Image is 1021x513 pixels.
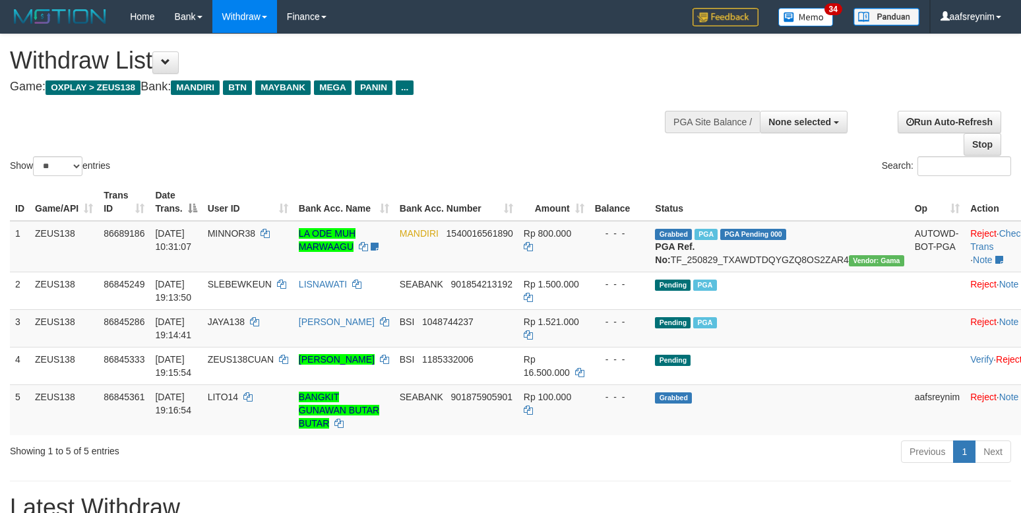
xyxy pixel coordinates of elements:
[910,221,965,272] td: AUTOWD-BOT-PGA
[655,280,691,291] span: Pending
[898,111,1001,133] a: Run Auto-Refresh
[299,317,375,327] a: [PERSON_NAME]
[953,440,975,463] a: 1
[30,347,98,384] td: ZEUS138
[999,279,1019,289] a: Note
[10,309,30,347] td: 3
[524,392,571,402] span: Rp 100.000
[30,272,98,309] td: ZEUS138
[10,221,30,272] td: 1
[400,317,415,327] span: BSI
[973,255,993,265] a: Note
[849,255,904,266] span: Vendor URL: https://trx31.1velocity.biz
[10,439,416,458] div: Showing 1 to 5 of 5 entries
[524,279,579,289] span: Rp 1.500.000
[10,272,30,309] td: 2
[824,3,842,15] span: 34
[999,317,1019,327] a: Note
[964,133,1001,156] a: Stop
[208,228,255,239] span: MINNOR38
[171,80,220,95] span: MANDIRI
[10,183,30,221] th: ID
[451,279,512,289] span: Copy 901854213192 to clipboard
[665,111,760,133] div: PGA Site Balance /
[299,354,375,365] a: [PERSON_NAME]
[970,392,997,402] a: Reject
[595,353,645,366] div: - - -
[970,317,997,327] a: Reject
[655,355,691,366] span: Pending
[650,183,909,221] th: Status
[299,279,347,289] a: LISNAWATI
[104,392,144,402] span: 86845361
[422,354,474,365] span: Copy 1185332006 to clipboard
[655,317,691,328] span: Pending
[970,228,997,239] a: Reject
[901,440,954,463] a: Previous
[778,8,834,26] img: Button%20Memo.svg
[882,156,1011,176] label: Search:
[10,384,30,435] td: 5
[155,392,191,415] span: [DATE] 19:16:54
[400,279,443,289] span: SEABANK
[760,111,848,133] button: None selected
[355,80,392,95] span: PANIN
[30,183,98,221] th: Game/API: activate to sort column ascending
[10,156,110,176] label: Show entries
[104,228,144,239] span: 86689186
[400,392,443,402] span: SEABANK
[451,392,512,402] span: Copy 901875905901 to clipboard
[650,221,909,272] td: TF_250829_TXAWDTDQYGZQ8OS2ZAR4
[30,309,98,347] td: ZEUS138
[693,8,758,26] img: Feedback.jpg
[693,280,716,291] span: Marked by aafkaynarin
[10,47,667,74] h1: Withdraw List
[294,183,394,221] th: Bank Acc. Name: activate to sort column ascending
[693,317,716,328] span: Marked by aafnoeunsreypich
[10,347,30,384] td: 4
[595,315,645,328] div: - - -
[46,80,140,95] span: OXPLAY > ZEUS138
[655,392,692,404] span: Grabbed
[975,440,1011,463] a: Next
[223,80,252,95] span: BTN
[396,80,414,95] span: ...
[970,354,993,365] a: Verify
[695,229,718,240] span: Marked by aafkaynarin
[104,279,144,289] span: 86845249
[524,317,579,327] span: Rp 1.521.000
[768,117,831,127] span: None selected
[400,228,439,239] span: MANDIRI
[595,390,645,404] div: - - -
[155,228,191,252] span: [DATE] 10:31:07
[314,80,352,95] span: MEGA
[595,227,645,240] div: - - -
[999,392,1019,402] a: Note
[970,279,997,289] a: Reject
[400,354,415,365] span: BSI
[155,317,191,340] span: [DATE] 19:14:41
[208,279,272,289] span: SLEBEWKEUN
[155,279,191,303] span: [DATE] 19:13:50
[150,183,202,221] th: Date Trans.: activate to sort column descending
[910,384,965,435] td: aafsreynim
[208,354,274,365] span: ZEUS138CUAN
[10,7,110,26] img: MOTION_logo.png
[853,8,919,26] img: panduan.png
[33,156,82,176] select: Showentries
[30,221,98,272] td: ZEUS138
[299,392,379,429] a: BANGKIT GUNAWAN BUTAR BUTAR
[422,317,474,327] span: Copy 1048744237 to clipboard
[720,229,786,240] span: PGA Pending
[10,80,667,94] h4: Game: Bank:
[255,80,311,95] span: MAYBANK
[104,354,144,365] span: 86845333
[30,384,98,435] td: ZEUS138
[208,317,245,327] span: JAYA138
[98,183,150,221] th: Trans ID: activate to sort column ascending
[394,183,518,221] th: Bank Acc. Number: activate to sort column ascending
[208,392,238,402] span: LITO14
[910,183,965,221] th: Op: activate to sort column ascending
[155,354,191,378] span: [DATE] 19:15:54
[202,183,294,221] th: User ID: activate to sort column ascending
